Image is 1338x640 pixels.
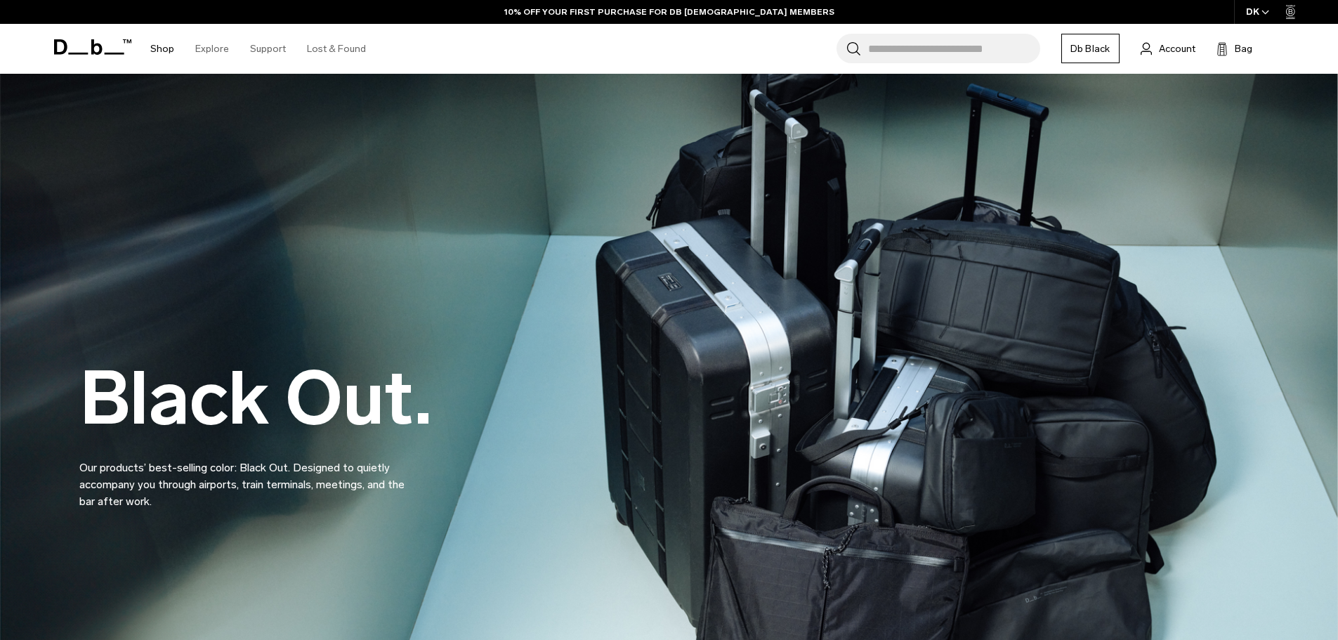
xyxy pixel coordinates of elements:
a: Shop [150,24,174,74]
a: Account [1141,40,1195,57]
a: Support [250,24,286,74]
a: 10% OFF YOUR FIRST PURCHASE FOR DB [DEMOGRAPHIC_DATA] MEMBERS [504,6,834,18]
a: Explore [195,24,229,74]
h2: Black Out. [79,362,432,436]
a: Lost & Found [307,24,366,74]
span: Account [1159,41,1195,56]
button: Bag [1216,40,1252,57]
p: Our products’ best-selling color: Black Out. Designed to quietly accompany you through airports, ... [79,443,417,510]
span: Bag [1235,41,1252,56]
nav: Main Navigation [140,24,376,74]
a: Db Black [1061,34,1120,63]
